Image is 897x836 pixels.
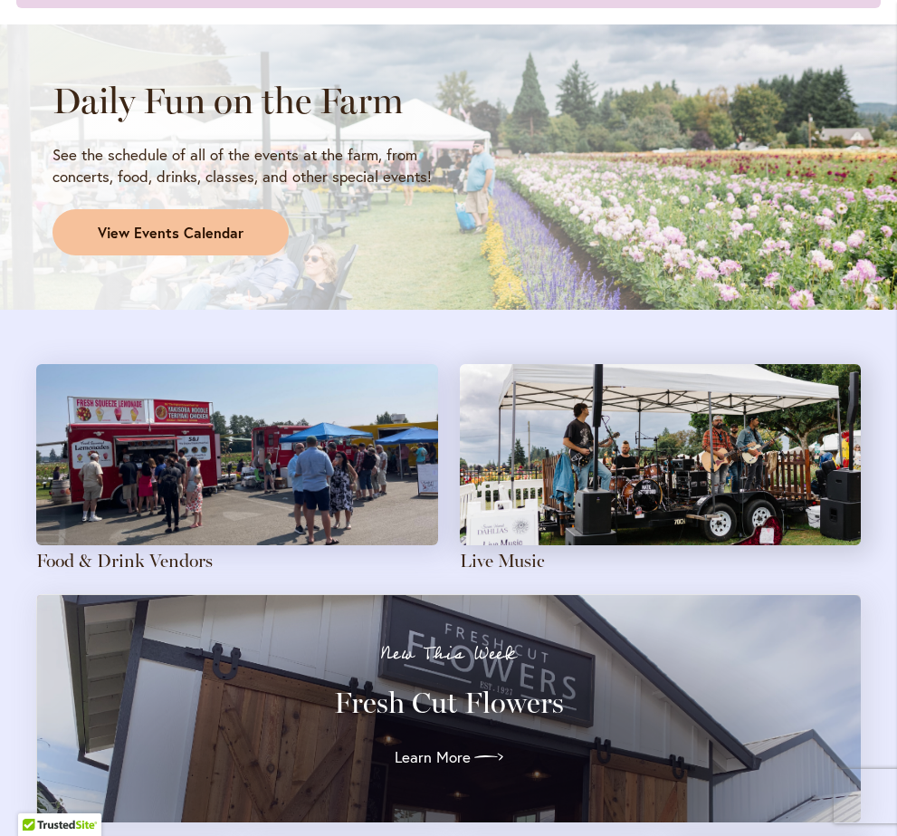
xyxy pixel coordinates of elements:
span: Learn More [395,746,471,768]
p: New This Week [69,645,828,663]
img: A four-person band plays with a field of pink dahlias in the background [460,364,862,545]
a: Food & Drink Vendors [36,550,213,572]
span: View Events Calendar [98,223,243,244]
a: Live Music [460,550,545,572]
h2: Daily Fun on the Farm [52,79,449,122]
a: View Events Calendar [52,209,289,256]
h3: Fresh Cut Flowers [69,685,828,721]
a: Learn More [395,743,503,772]
p: See the schedule of all of the events at the farm, from concerts, food, drinks, classes, and othe... [52,144,449,187]
img: Attendees gather around food trucks on a sunny day at the farm [36,364,438,545]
